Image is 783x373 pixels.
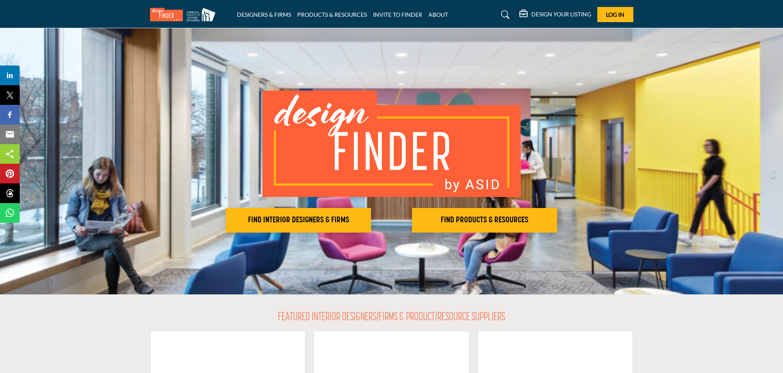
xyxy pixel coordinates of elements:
[519,10,591,20] div: DESIGN YOUR LISTING
[262,90,521,197] img: image
[237,11,291,18] a: DESIGNERS & FIRMS
[150,8,220,21] img: Site Logo
[428,11,448,18] a: ABOUT
[373,11,422,18] a: INVITE TO FINDER
[297,11,367,18] a: PRODUCTS & RESOURCES
[531,11,591,18] h5: DESIGN YOUR LISTING
[414,215,555,225] h2: FIND PRODUCTS & RESOURCES
[597,7,633,22] button: Log In
[226,208,371,233] button: FIND INTERIOR DESIGNERS & FIRMS
[228,215,369,225] h2: FIND INTERIOR DESIGNERS & FIRMS
[278,311,505,325] h2: FEATURED INTERIOR DESIGNERS/FIRMS & PRODUCT/RESOURCE SUPPLIERS
[412,208,557,233] button: FIND PRODUCTS & RESOURCES
[493,8,515,21] a: Search
[606,11,624,18] span: Log In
